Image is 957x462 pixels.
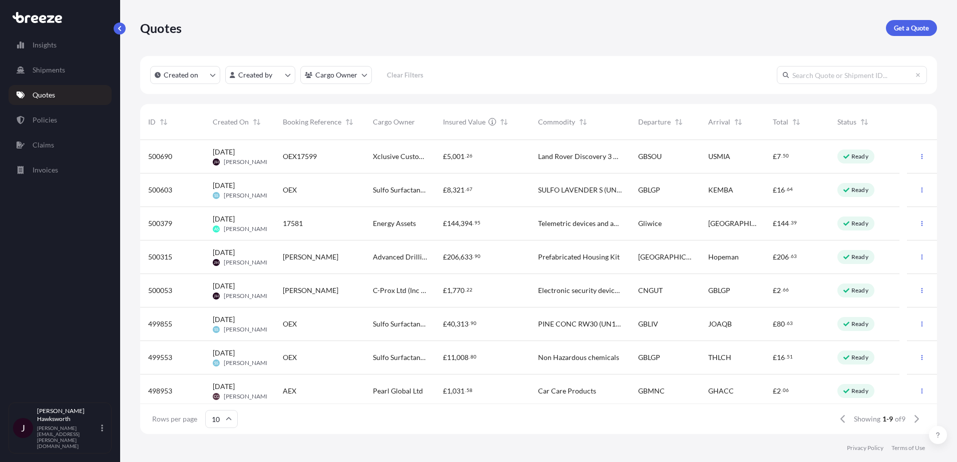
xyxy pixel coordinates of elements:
[785,321,786,325] span: .
[783,154,789,157] span: 50
[152,414,197,424] span: Rows per page
[447,253,459,260] span: 206
[673,116,685,128] button: Sort
[773,153,777,160] span: £
[783,388,789,392] span: 06
[447,186,451,193] span: 8
[443,253,447,260] span: £
[851,320,868,328] p: Ready
[214,224,219,234] span: AS
[214,358,218,368] span: SS
[33,165,58,175] p: Invoices
[37,407,99,423] p: [PERSON_NAME] Hawksworth
[443,186,447,193] span: £
[473,254,474,258] span: .
[224,258,271,266] span: [PERSON_NAME]
[451,387,452,394] span: ,
[213,180,235,190] span: [DATE]
[373,185,427,195] span: Sulfo Surfactants Ltd
[465,154,466,157] span: .
[373,117,415,127] span: Cargo Owner
[443,220,447,227] span: £
[708,151,730,161] span: USMIA
[373,218,416,228] span: Energy Assets
[452,387,464,394] span: 031
[373,386,423,396] span: Pearl Global Ltd
[638,151,662,161] span: GBSOU
[377,67,433,83] button: Clear Filters
[238,70,272,80] p: Created by
[9,110,112,130] a: Policies
[213,247,235,257] span: [DATE]
[466,388,472,392] span: 58
[473,221,474,224] span: .
[781,388,782,392] span: .
[708,319,732,329] span: JOAQB
[455,320,456,327] span: ,
[33,90,55,100] p: Quotes
[466,288,472,291] span: 22
[777,287,781,294] span: 2
[474,254,481,258] span: 90
[373,252,427,262] span: Advanced Drilling Fluids Ltd
[638,218,662,228] span: Gliwice
[148,386,172,396] span: 498953
[708,285,730,295] span: GBLGP
[538,218,622,228] span: Telemetric devices and adapters
[787,355,793,358] span: 51
[452,153,464,160] span: 001
[452,186,464,193] span: 321
[451,287,452,294] span: ,
[538,319,622,329] span: PINE CONC RW30 (UN1993, FLAMMABLE LIQUID, N.O.S, CLASS 3, PK GP III)([MEDICAL_DATA] ALCOHOL)
[777,387,781,394] span: 2
[447,287,451,294] span: 1
[638,386,665,396] span: GBMNC
[373,319,427,329] span: Sulfo Surfactants Ltd
[443,287,447,294] span: £
[224,325,271,333] span: [PERSON_NAME]
[851,253,868,261] p: Ready
[891,444,925,452] a: Terms of Use
[213,381,235,391] span: [DATE]
[538,151,622,161] span: Land Rover Discovery 3 Body Kit
[777,354,785,361] span: 16
[773,186,777,193] span: £
[773,287,777,294] span: £
[300,66,372,84] button: cargoOwner Filter options
[886,20,937,36] a: Get a Quote
[140,20,182,36] p: Quotes
[443,153,447,160] span: £
[638,252,692,262] span: [GEOGRAPHIC_DATA]
[33,115,57,125] p: Policies
[789,254,790,258] span: .
[456,354,468,361] span: 008
[443,354,447,361] span: £
[148,319,172,329] span: 499855
[9,85,112,105] a: Quotes
[777,153,781,160] span: 7
[214,157,219,167] span: JH
[538,285,622,295] span: Electronic security devices (access control systems and locks)
[773,220,777,227] span: £
[538,352,619,362] span: Non Hazardous chemicals
[214,257,219,267] span: JH
[777,66,927,84] input: Search Quote or Shipment ID...
[37,425,99,449] p: [PERSON_NAME][EMAIL_ADDRESS][PERSON_NAME][DOMAIN_NAME]
[224,392,271,400] span: [PERSON_NAME]
[158,116,170,128] button: Sort
[283,285,338,295] span: [PERSON_NAME]
[469,355,470,358] span: .
[708,352,731,362] span: THLCH
[465,187,466,191] span: .
[858,116,870,128] button: Sort
[224,359,271,367] span: [PERSON_NAME]
[387,70,423,80] p: Clear Filters
[213,214,235,224] span: [DATE]
[224,158,271,166] span: [PERSON_NAME]
[785,187,786,191] span: .
[443,117,486,127] span: Insured Value
[283,117,341,127] span: Booking Reference
[148,352,172,362] span: 499553
[638,352,660,362] span: GBLGP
